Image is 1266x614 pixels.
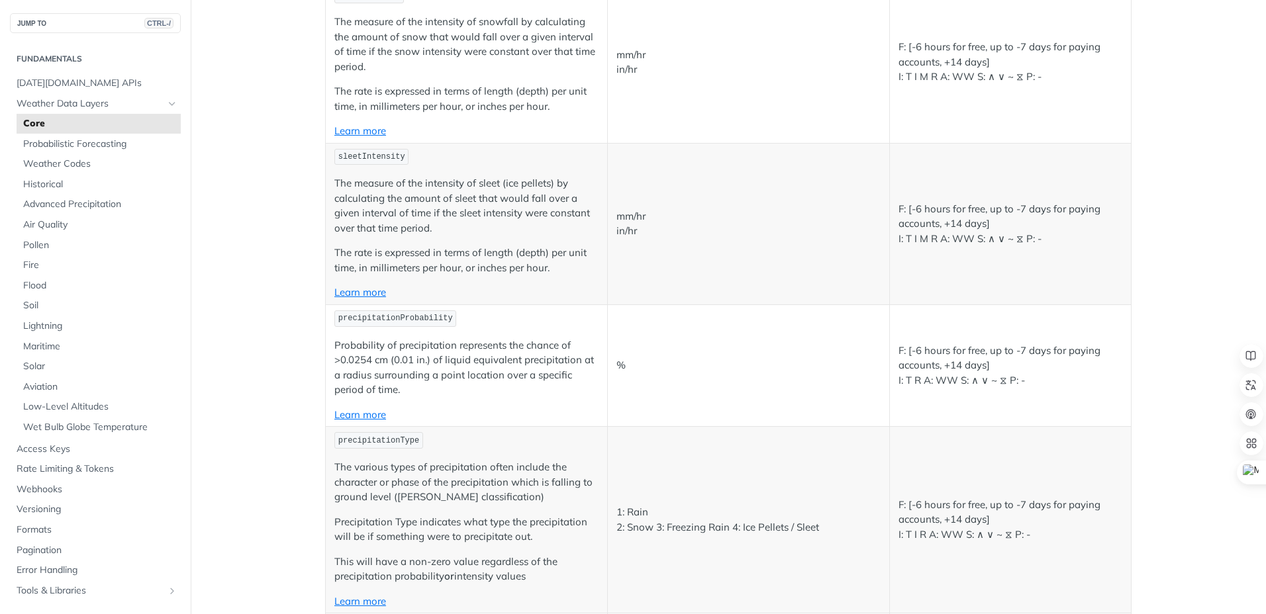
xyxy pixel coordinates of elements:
[17,195,181,214] a: Advanced Precipitation
[23,421,177,434] span: Wet Bulb Globe Temperature
[23,380,177,394] span: Aviation
[17,215,181,235] a: Air Quality
[616,209,881,239] p: mm/hr in/hr
[10,73,181,93] a: [DATE][DOMAIN_NAME] APIs
[17,97,164,110] span: Weather Data Layers
[10,520,181,540] a: Formats
[616,505,881,535] p: 1: Rain 2: Snow 3: Freezing Rain 4: Ice Pellets / Sleet
[23,360,177,373] span: Solar
[17,236,181,255] a: Pollen
[23,320,177,333] span: Lightning
[17,316,181,336] a: Lightning
[17,544,177,557] span: Pagination
[338,436,419,445] span: precipitationType
[444,570,454,582] strong: or
[10,541,181,560] a: Pagination
[23,299,177,312] span: Soil
[334,245,599,275] p: The rate is expressed in terms of length (depth) per unit time, in millimeters per hour, or inche...
[17,564,177,577] span: Error Handling
[23,340,177,353] span: Maritime
[17,134,181,154] a: Probabilistic Forecasting
[899,343,1122,388] p: F: [-6 hours for free, up to -7 days for paying accounts, +14 days] I: T R A: WW S: ∧ ∨ ~ ⧖ P: -
[23,218,177,232] span: Air Quality
[167,99,177,109] button: Hide subpages for Weather Data Layers
[17,417,181,437] a: Wet Bulb Globe Temperature
[899,498,1122,543] p: F: [-6 hours for free, up to -7 days for paying accounts, +14 days] I: T I R A: WW S: ∧ ∨ ~ ⧖ P: -
[334,595,386,607] a: Learn more
[334,124,386,137] a: Learn more
[899,202,1122,247] p: F: [-6 hours for free, up to -7 days for paying accounts, +14 days] I: T I M R A: WW S: ∧ ∨ ~ ⧖ P: -
[616,358,881,373] p: %
[899,40,1122,85] p: F: [-6 hours for free, up to -7 days for paying accounts, +14 days] I: T I M R A: WW S: ∧ ∨ ~ ⧖ P: -
[10,581,181,601] a: Tools & LibrariesShow subpages for Tools & Libraries
[334,176,599,236] p: The measure of the intensity of sleet (ice pellets) by calculating the amount of sleet that would...
[23,198,177,211] span: Advanced Precipitation
[10,13,181,33] button: JUMP TOCTRL-/
[17,377,181,397] a: Aviation
[23,117,177,130] span: Core
[23,157,177,171] span: Weather Codes
[23,178,177,191] span: Historical
[616,48,881,77] p: mm/hr in/hr
[334,338,599,398] p: Probability of precipitation represents the chance of >0.0254 cm (0.01 in.) of liquid equivalent ...
[23,138,177,151] span: Probabilistic Forecasting
[23,400,177,414] span: Low-Level Altitudes
[17,483,177,496] span: Webhooks
[10,500,181,519] a: Versioning
[17,114,181,134] a: Core
[17,584,164,597] span: Tools & Libraries
[334,15,599,74] p: The measure of the intensity of snowfall by calculating the amount of snow that would fall over a...
[338,314,453,323] span: precipitationProbability
[17,503,177,516] span: Versioning
[17,255,181,275] a: Fire
[10,560,181,580] a: Error Handling
[10,439,181,459] a: Access Keys
[17,175,181,195] a: Historical
[10,480,181,500] a: Webhooks
[334,408,386,421] a: Learn more
[334,460,599,505] p: The various types of precipitation often include the character or phase of the precipitation whic...
[17,462,177,476] span: Rate Limiting & Tokens
[17,357,181,376] a: Solar
[17,77,177,90] span: [DATE][DOMAIN_NAME] APIs
[17,397,181,417] a: Low-Level Altitudes
[10,53,181,65] h2: Fundamentals
[17,154,181,174] a: Weather Codes
[334,84,599,114] p: The rate is expressed in terms of length (depth) per unit time, in millimeters per hour, or inche...
[10,94,181,114] a: Weather Data LayersHide subpages for Weather Data Layers
[10,459,181,479] a: Rate Limiting & Tokens
[144,18,173,28] span: CTRL-/
[17,276,181,296] a: Flood
[23,259,177,272] span: Fire
[334,286,386,298] a: Learn more
[338,152,405,161] span: sleetIntensity
[23,239,177,252] span: Pollen
[17,337,181,357] a: Maritime
[17,523,177,537] span: Formats
[17,296,181,316] a: Soil
[334,515,599,545] p: Precipitation Type indicates what type the precipitation will be if something were to precipitate...
[23,279,177,292] span: Flood
[167,586,177,596] button: Show subpages for Tools & Libraries
[334,554,599,584] p: This will have a non-zero value regardless of the precipitation probability intensity values
[17,443,177,456] span: Access Keys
